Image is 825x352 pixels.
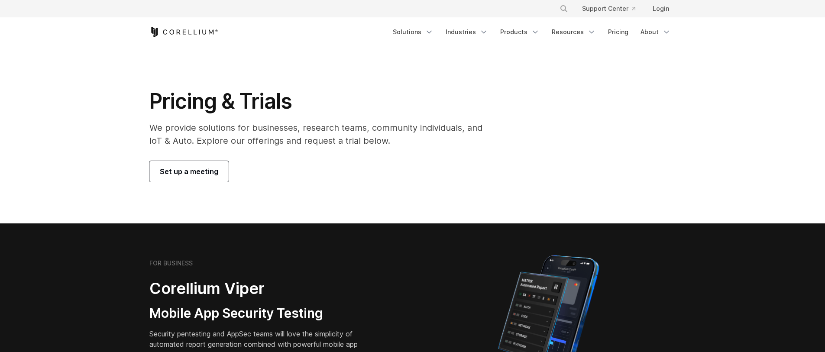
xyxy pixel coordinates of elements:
[149,305,371,322] h3: Mobile App Security Testing
[149,27,218,37] a: Corellium Home
[603,24,634,40] a: Pricing
[388,24,676,40] div: Navigation Menu
[549,1,676,16] div: Navigation Menu
[149,259,193,267] h6: FOR BUSINESS
[149,121,495,147] p: We provide solutions for businesses, research teams, community individuals, and IoT & Auto. Explo...
[149,161,229,182] a: Set up a meeting
[646,1,676,16] a: Login
[388,24,439,40] a: Solutions
[575,1,642,16] a: Support Center
[495,24,545,40] a: Products
[149,279,371,298] h2: Corellium Viper
[160,166,218,177] span: Set up a meeting
[149,88,495,114] h1: Pricing & Trials
[635,24,676,40] a: About
[547,24,601,40] a: Resources
[556,1,572,16] button: Search
[440,24,493,40] a: Industries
